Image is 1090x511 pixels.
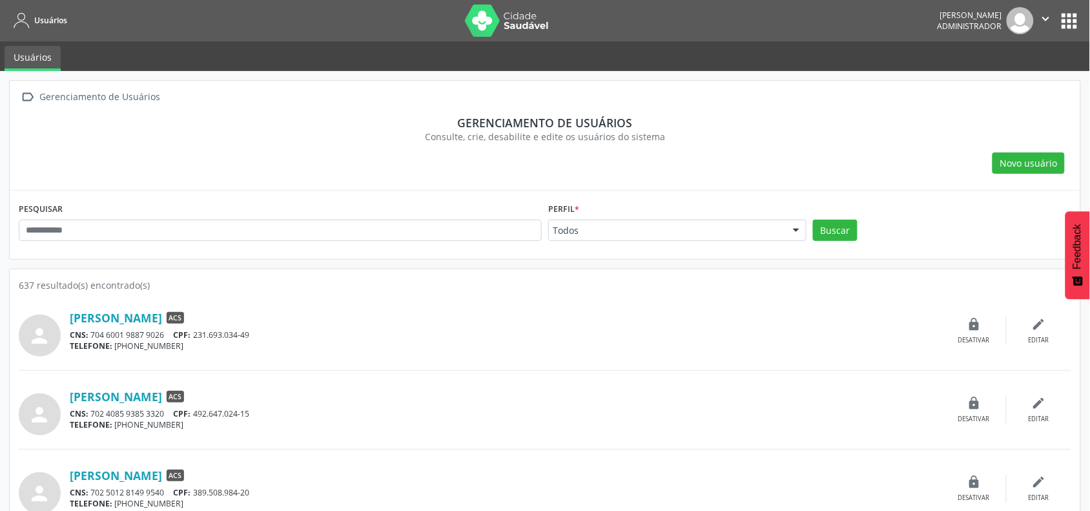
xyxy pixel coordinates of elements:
[1032,317,1046,331] i: edit
[958,415,990,424] div: Desativar
[70,498,942,509] div: [PHONE_NUMBER]
[19,278,1071,292] div: 637 resultado(s) encontrado(s)
[1039,12,1053,26] i: 
[992,152,1065,174] button: Novo usuário
[813,220,858,242] button: Buscar
[1032,475,1046,489] i: edit
[28,403,52,426] i: person
[70,408,942,419] div: 702 4085 9385 3320 492.647.024-15
[37,88,163,107] div: Gerenciamento de Usuários
[70,390,162,404] a: [PERSON_NAME]
[19,200,63,220] label: PESQUISAR
[1007,7,1034,34] img: img
[1029,336,1049,345] div: Editar
[967,475,982,489] i: lock
[70,408,88,419] span: CNS:
[28,116,1062,130] div: Gerenciamento de usuários
[19,88,37,107] i: 
[28,324,52,348] i: person
[70,498,112,509] span: TELEFONE:
[70,311,162,325] a: [PERSON_NAME]
[70,340,112,351] span: TELEFONE:
[1072,224,1084,269] span: Feedback
[70,329,942,340] div: 704 6001 9887 9026 231.693.034-49
[553,224,780,237] span: Todos
[1000,156,1058,170] span: Novo usuário
[70,487,942,498] div: 702 5012 8149 9540 389.508.984-20
[958,336,990,345] div: Desativar
[70,419,942,430] div: [PHONE_NUMBER]
[1032,396,1046,410] i: edit
[70,340,942,351] div: [PHONE_NUMBER]
[1029,415,1049,424] div: Editar
[967,317,982,331] i: lock
[70,468,162,483] a: [PERSON_NAME]
[1029,494,1049,503] div: Editar
[70,487,88,498] span: CNS:
[174,408,191,419] span: CPF:
[167,470,184,481] span: ACS
[967,396,982,410] i: lock
[938,10,1002,21] div: [PERSON_NAME]
[548,200,579,220] label: Perfil
[167,312,184,324] span: ACS
[958,494,990,503] div: Desativar
[1034,7,1058,34] button: 
[70,419,112,430] span: TELEFONE:
[1058,10,1081,32] button: apps
[34,15,67,26] span: Usuários
[19,88,163,107] a:  Gerenciamento de Usuários
[938,21,1002,32] span: Administrador
[9,10,67,31] a: Usuários
[174,329,191,340] span: CPF:
[70,329,88,340] span: CNS:
[28,482,52,505] i: person
[1065,211,1090,299] button: Feedback - Mostrar pesquisa
[5,46,61,71] a: Usuários
[174,487,191,498] span: CPF:
[28,130,1062,143] div: Consulte, crie, desabilite e edite os usuários do sistema
[167,391,184,402] span: ACS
